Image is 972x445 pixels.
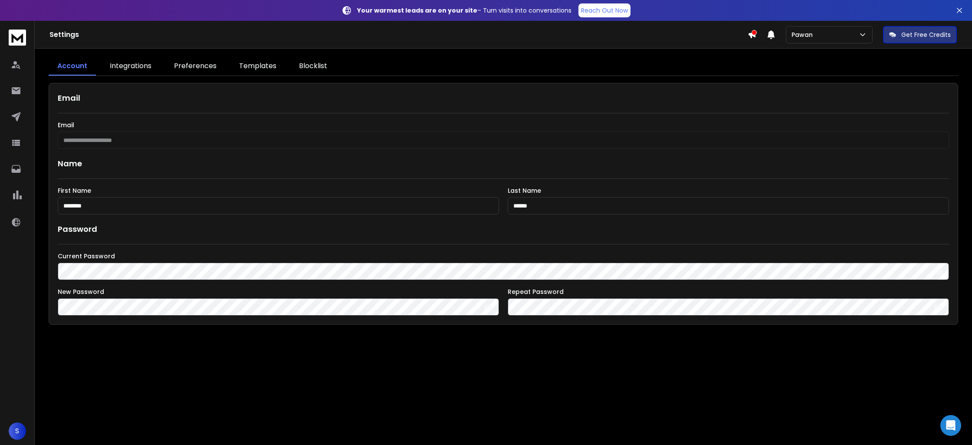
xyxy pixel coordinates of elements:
[290,57,336,76] a: Blocklist
[58,223,97,235] h1: Password
[901,30,951,39] p: Get Free Credits
[940,415,961,436] div: Open Intercom Messenger
[9,422,26,440] button: S
[58,122,949,128] label: Email
[49,57,96,76] a: Account
[49,30,748,40] h1: Settings
[58,158,949,170] h1: Name
[58,253,949,259] label: Current Password
[58,188,499,194] label: First Name
[230,57,285,76] a: Templates
[9,30,26,46] img: logo
[508,188,949,194] label: Last Name
[101,57,160,76] a: Integrations
[58,92,949,104] h1: Email
[791,30,816,39] p: Pawan
[357,6,571,15] p: – Turn visits into conversations
[58,289,499,295] label: New Password
[883,26,957,43] button: Get Free Credits
[578,3,630,17] a: Reach Out Now
[357,6,477,15] strong: Your warmest leads are on your site
[165,57,225,76] a: Preferences
[581,6,628,15] p: Reach Out Now
[508,289,949,295] label: Repeat Password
